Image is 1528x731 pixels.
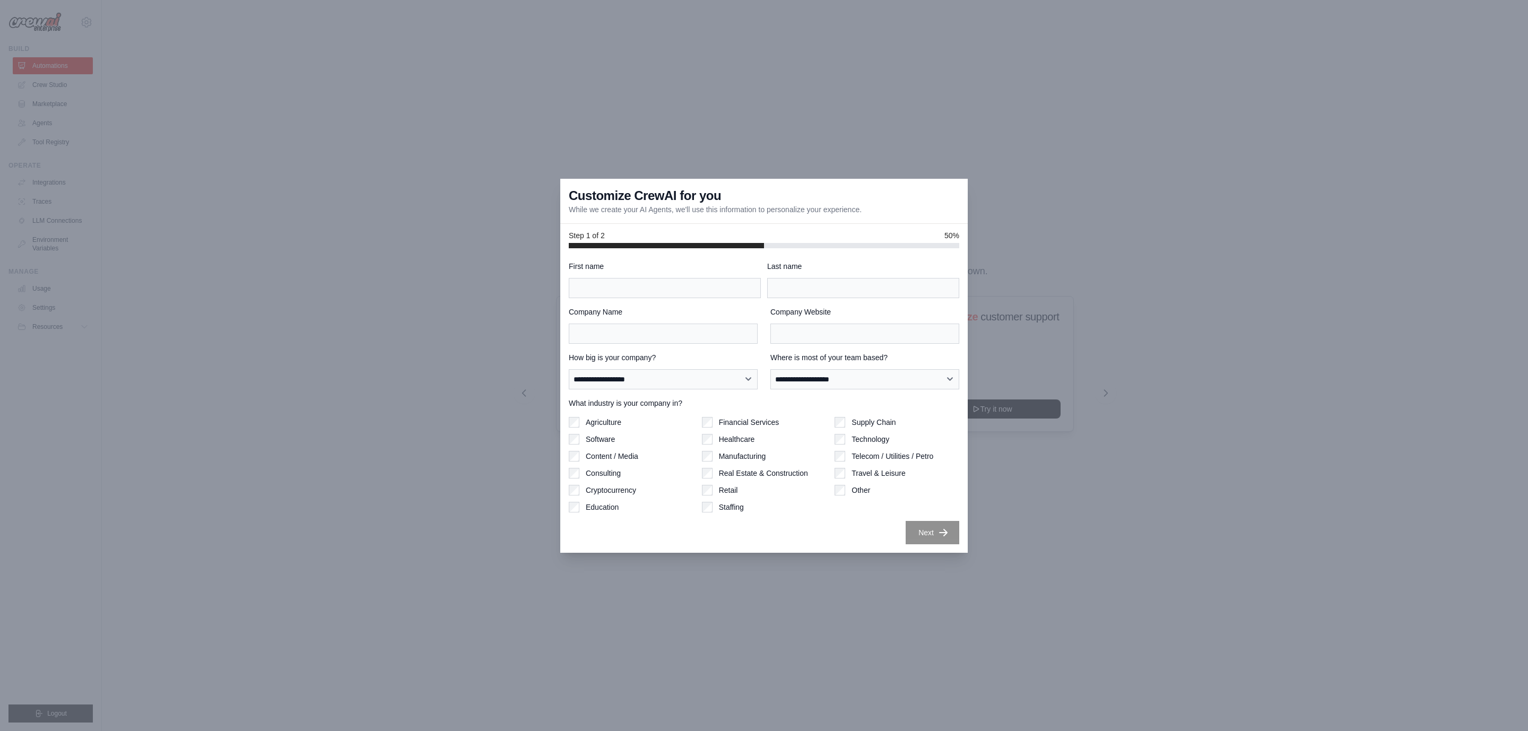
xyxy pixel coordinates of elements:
[944,230,959,241] span: 50%
[852,485,870,495] label: Other
[852,417,896,428] label: Supply Chain
[569,187,721,204] h3: Customize CrewAI for you
[719,502,744,512] label: Staffing
[770,307,959,317] label: Company Website
[852,468,905,478] label: Travel & Leisure
[719,468,808,478] label: Real Estate & Construction
[569,307,758,317] label: Company Name
[569,352,758,363] label: How big is your company?
[569,230,605,241] span: Step 1 of 2
[586,502,619,512] label: Education
[719,451,766,462] label: Manufacturing
[586,468,621,478] label: Consulting
[569,204,862,215] p: While we create your AI Agents, we'll use this information to personalize your experience.
[719,417,779,428] label: Financial Services
[852,434,889,445] label: Technology
[586,417,621,428] label: Agriculture
[770,352,959,363] label: Where is most of your team based?
[906,521,959,544] button: Next
[767,261,959,272] label: Last name
[852,451,933,462] label: Telecom / Utilities / Petro
[569,398,959,408] label: What industry is your company in?
[569,261,761,272] label: First name
[586,485,636,495] label: Cryptocurrency
[719,485,738,495] label: Retail
[586,451,638,462] label: Content / Media
[719,434,755,445] label: Healthcare
[586,434,615,445] label: Software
